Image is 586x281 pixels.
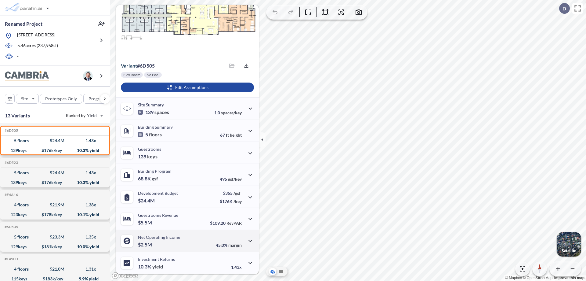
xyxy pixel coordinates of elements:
span: height [230,132,242,138]
p: 5.46 acres ( 237,958 sf) [17,43,58,49]
p: 13 Variants [5,112,30,119]
p: 495 [220,176,242,182]
p: Renamed Project [5,20,42,27]
button: Switcher ImageSatellite [557,232,581,257]
span: spaces [154,109,169,115]
a: Improve this map [554,276,584,280]
p: Building Summary [138,124,173,130]
span: ft [226,132,229,138]
p: 45.0% [216,242,242,248]
p: Site [21,96,28,102]
button: Ranked by Yield [61,111,107,120]
button: Prototypes Only [40,94,82,104]
p: Site Summary [138,102,164,107]
span: keys [147,153,157,160]
p: $2.5M [138,242,153,248]
button: Site [16,94,39,104]
p: 139 [138,109,169,115]
a: OpenStreetMap [523,276,552,280]
p: Flex Room [123,72,140,77]
span: floors [149,131,162,138]
p: Investment Returns [138,257,175,262]
p: Guestrooms Revenue [138,213,178,218]
p: $5.5M [138,220,153,226]
p: Development Budget [138,190,178,196]
button: Program [83,94,116,104]
span: gsf/key [228,176,242,182]
a: Mapbox [505,276,522,280]
img: user logo [83,71,93,81]
p: $109.20 [210,220,242,226]
p: Satellite [562,248,576,253]
p: D [562,6,566,11]
p: No Pool [146,72,159,77]
button: Edit Assumptions [121,83,254,92]
p: Program [89,96,106,102]
h5: Click to copy the code [3,257,18,261]
span: Yield [87,113,97,119]
a: Mapbox homepage [112,272,139,279]
p: 67 [220,132,242,138]
span: /gsf [233,190,241,196]
p: $176K [220,199,242,204]
span: yield [152,264,163,270]
h5: Click to copy the code [3,225,18,229]
p: Building Program [138,168,172,174]
p: $355 [220,190,242,196]
span: /key [233,199,242,204]
span: margin [228,242,242,248]
img: Switcher Image [557,232,581,257]
span: gsf [152,176,158,182]
img: BrandImage [5,71,49,81]
button: Aerial View [269,268,276,275]
p: # 6d505 [121,63,155,69]
p: 5 [138,131,162,138]
p: Net Operating Income [138,235,180,240]
p: 1.43x [231,264,242,270]
h5: Click to copy the code [3,161,18,165]
p: $24.4M [138,198,156,204]
p: 1.0 [214,110,242,115]
p: 68.8K [138,176,158,182]
span: Variant [121,63,137,68]
p: Edit Assumptions [175,84,208,91]
span: RevPAR [226,220,242,226]
h5: Click to copy the code [3,128,18,133]
p: [STREET_ADDRESS] [17,32,55,39]
p: 139 [138,153,157,160]
p: 10.3% [138,264,163,270]
h5: Click to copy the code [3,193,18,197]
p: - [17,53,19,60]
p: Prototypes Only [45,96,77,102]
p: Guestrooms [138,146,161,152]
button: Site Plan [277,268,285,275]
span: spaces/key [221,110,242,115]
